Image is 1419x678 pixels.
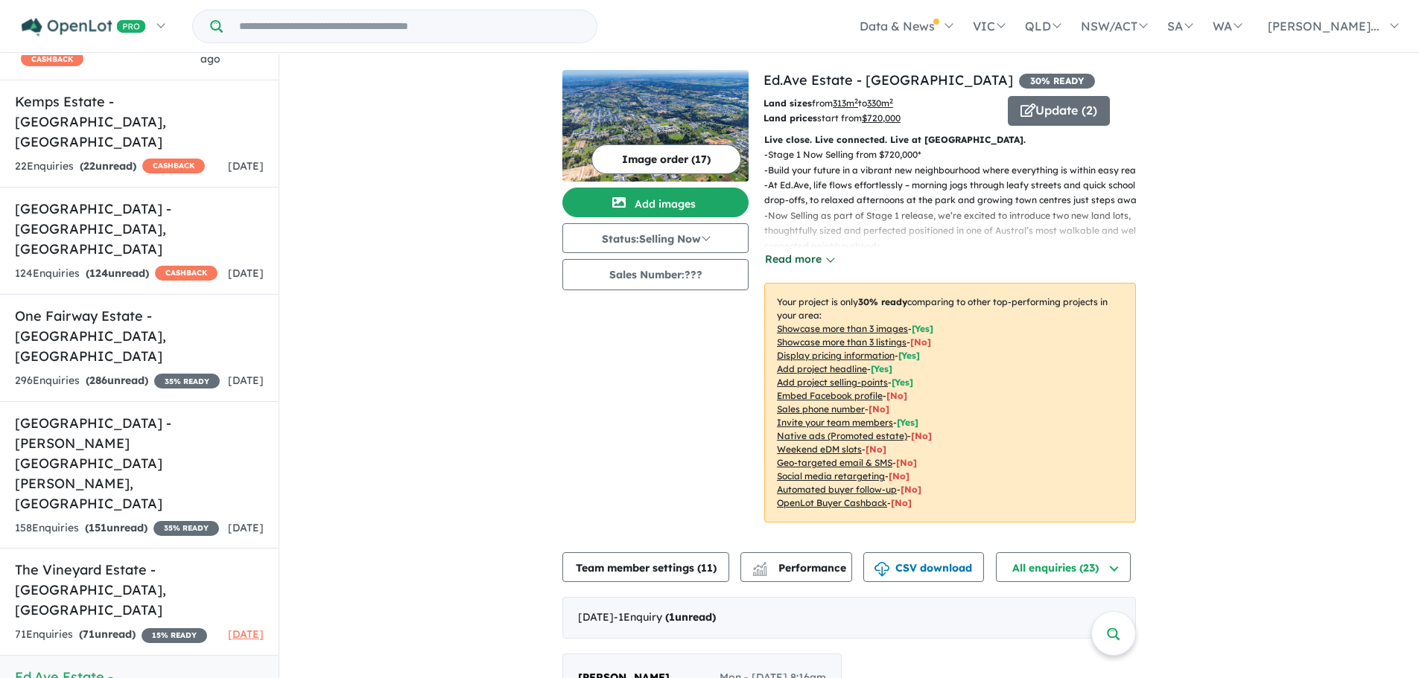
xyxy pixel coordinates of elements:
[228,266,264,280] span: [DATE]
[752,566,767,576] img: bar-chart.svg
[764,111,997,126] p: start from
[764,251,834,268] button: Read more
[89,521,107,534] span: 151
[15,265,218,283] div: 124 Enquir ies
[15,372,220,390] div: 296 Enquir ies
[79,627,136,641] strong: ( unread)
[15,92,264,152] h5: Kemps Estate - [GEOGRAPHIC_DATA] , [GEOGRAPHIC_DATA]
[562,188,749,217] button: Add images
[15,626,207,644] div: 71 Enquir ies
[562,259,749,290] button: Sales Number:???
[777,323,908,334] u: Showcase more than 3 images
[764,208,1148,254] p: - Now Selling as part of Stage 1 release, we’re excited to introduce two new land lots, thoughtfu...
[874,562,889,577] img: download icon
[777,470,885,482] u: Social media retargeting
[155,266,218,281] span: CASHBACK
[562,552,729,582] button: Team member settings (11)
[85,521,147,534] strong: ( unread)
[862,112,901,124] u: $ 720,000
[858,97,893,109] span: to
[15,519,219,537] div: 158 Enquir ies
[777,377,888,388] u: Add project selling-points
[892,377,913,388] span: [ Yes ]
[89,374,107,387] span: 286
[764,71,1013,89] a: Ed.Ave Estate - [GEOGRAPHIC_DATA]
[764,283,1136,522] p: Your project is only comparing to other top-performing projects in your area: - - - - - - - - - -...
[22,18,146,36] img: Openlot PRO Logo White
[891,497,912,508] span: [No]
[1268,19,1380,33] span: [PERSON_NAME]...
[15,560,264,620] h5: The Vineyard Estate - [GEOGRAPHIC_DATA] , [GEOGRAPHIC_DATA]
[740,552,852,582] button: Performance
[154,374,220,388] span: 35 % READY
[777,444,862,455] u: Weekend eDM slots
[614,610,716,624] span: - 1 Enquir y
[753,562,766,570] img: line-chart.svg
[777,457,892,468] u: Geo-targeted email & SMS
[867,97,893,109] u: 330 m
[889,97,893,105] sup: 2
[228,627,264,641] span: [DATE]
[562,70,749,182] img: Ed.Ave Estate - Austral
[777,363,867,374] u: Add project headline
[854,97,858,105] sup: 2
[764,132,1136,147] p: Live close. Live connected. Live at [GEOGRAPHIC_DATA].
[777,390,883,401] u: Embed Facebook profile
[871,363,892,374] span: [ Yes ]
[701,561,713,575] span: 11
[15,199,264,259] h5: [GEOGRAPHIC_DATA] - [GEOGRAPHIC_DATA] , [GEOGRAPHIC_DATA]
[777,484,897,495] u: Automated buyer follow-up
[669,610,675,624] span: 1
[912,323,933,334] span: [ Yes ]
[562,597,1136,639] div: [DATE]
[562,223,749,253] button: Status:Selling Now
[777,350,895,361] u: Display pricing information
[858,296,907,307] b: 30 % ready
[777,430,907,441] u: Native ads (Promoted estate)
[777,417,893,428] u: Invite your team members
[869,403,889,415] span: [ No ]
[764,96,997,111] p: from
[1008,96,1110,126] button: Update (2)
[15,306,264,366] h5: One Fairway Estate - [GEOGRAPHIC_DATA] , [GEOGRAPHIC_DATA]
[228,159,264,173] span: [DATE]
[886,390,907,401] span: [ No ]
[1019,74,1095,89] span: 30 % READY
[21,51,83,66] span: CASHBACK
[142,159,205,173] span: CASHBACK
[86,374,148,387] strong: ( unread)
[777,497,887,508] u: OpenLot Buyer Cashback
[764,97,812,109] b: Land sizes
[901,484,921,495] span: [No]
[777,403,865,415] u: Sales phone number
[755,561,846,575] span: Performance
[897,417,918,428] span: [ Yes ]
[898,350,920,361] span: [ Yes ]
[15,158,205,176] div: 22 Enquir ies
[863,552,984,582] button: CSV download
[777,336,907,348] u: Showcase more than 3 listings
[764,178,1148,208] p: - At Ed.Ave, life flows effortlessly – morning jogs through leafy streets and quick school drop-o...
[764,163,1148,178] p: - Build your future in a vibrant new neighbourhood where everything is within easy reach.
[896,457,917,468] span: [No]
[86,266,149,280] strong: ( unread)
[228,374,264,387] span: [DATE]
[866,444,886,455] span: [No]
[764,147,1148,162] p: - Stage 1 Now Selling from $720,000*
[996,552,1131,582] button: All enquiries (23)
[910,336,931,348] span: [ No ]
[833,97,858,109] u: 313 m
[89,266,108,280] span: 124
[665,610,716,624] strong: ( unread)
[591,144,741,174] button: Image order (17)
[142,628,207,643] span: 15 % READY
[153,521,219,536] span: 35 % READY
[83,627,95,641] span: 71
[83,159,95,173] span: 22
[889,470,910,482] span: [No]
[228,521,264,534] span: [DATE]
[15,413,264,514] h5: [GEOGRAPHIC_DATA] - [PERSON_NAME][GEOGRAPHIC_DATA][PERSON_NAME] , [GEOGRAPHIC_DATA]
[764,112,817,124] b: Land prices
[911,430,932,441] span: [No]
